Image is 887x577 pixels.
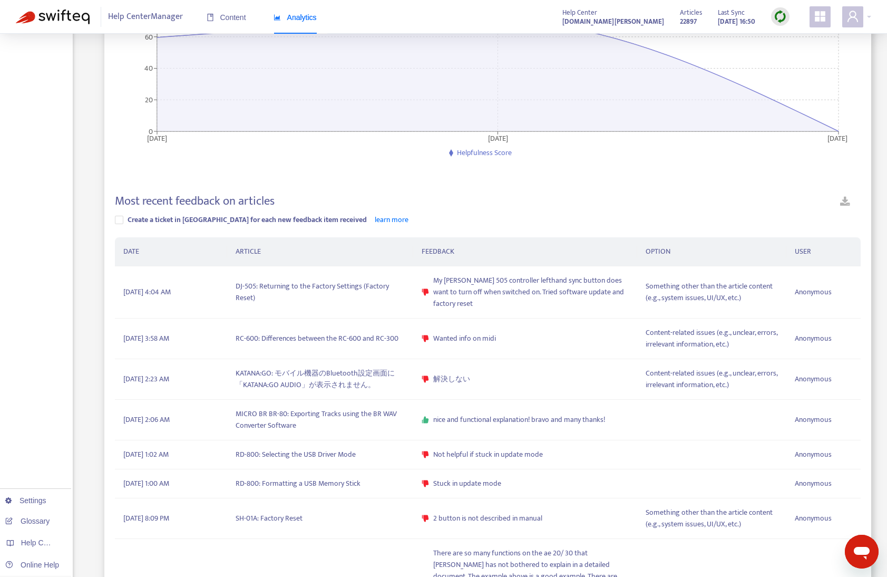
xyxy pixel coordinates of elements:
span: nice and functional explanation! bravo and many thanks! [433,414,605,426]
span: Something other than the article content (e.g., system issues, UI/UX, etc.) [646,281,778,304]
span: area-chart [274,14,281,21]
a: Settings [5,496,46,505]
a: [DOMAIN_NAME][PERSON_NAME] [562,15,664,27]
tspan: [DATE] [147,132,167,144]
span: Help Center Manager [108,7,183,27]
td: KATANA:GO: モバイル機器のBluetooth設定画面に「KATANA:GO AUDIO」が表示されません。 [227,359,414,400]
span: Anonymous [795,449,832,460]
th: DATE [115,237,227,266]
span: Content-related issues (e.g., unclear, errors, irrelevant information, etc.) [646,368,778,391]
span: [DATE] 1:00 AM [123,478,169,489]
span: [DATE] 3:58 AM [123,333,169,344]
td: RD-800: Formatting a USB Memory Stick [227,469,414,498]
span: dislike [422,376,429,383]
tspan: 40 [144,62,153,74]
span: [DATE] 2:23 AM [123,373,169,385]
span: Articles [680,7,702,18]
td: MICRO BR BR-80: Exporting Tracks using the BR WAV Converter Software [227,400,414,440]
span: Content-related issues (e.g., unclear, errors, irrelevant information, etc.) [646,327,778,350]
strong: [DATE] 16:50 [718,16,755,27]
tspan: 20 [145,94,153,106]
h4: Most recent feedback on articles [115,194,275,208]
span: dislike [422,451,429,458]
span: Something other than the article content (e.g., system issues, UI/UX, etc.) [646,507,778,530]
span: book [207,14,214,21]
span: [DATE] 8:09 PM [123,513,169,524]
span: Last Sync [718,7,745,18]
a: Online Help [5,561,59,569]
span: Create a ticket in [GEOGRAPHIC_DATA] for each new feedback item received [128,214,367,226]
td: SH-01A: Factory Reset [227,498,414,539]
span: [DATE] 2:06 AM [123,414,170,426]
img: sync.dc5367851b00ba804db3.png [774,10,787,23]
span: Anonymous [795,478,832,489]
strong: [DOMAIN_NAME][PERSON_NAME] [562,16,664,27]
span: dislike [422,515,429,522]
span: Stuck in update mode [433,478,501,489]
span: dislike [422,288,429,296]
th: ARTICLE [227,237,414,266]
th: USER [786,237,861,266]
span: [DATE] 1:02 AM [123,449,169,460]
span: My [PERSON_NAME] 505 controller lefthand sync button does want to turn off when switched on. Trie... [433,275,629,310]
tspan: 0 [149,125,153,137]
span: like [422,416,429,424]
span: Anonymous [795,333,832,344]
a: Glossary [5,517,50,525]
span: Helpfulness Score [457,147,512,159]
span: Content [207,13,246,22]
span: Anonymous [795,513,832,524]
span: 2 button is not described in manual [433,513,542,524]
span: [DATE] 4:04 AM [123,286,171,298]
span: dislike [422,335,429,342]
span: Not helpful if stuck in update mode [433,449,543,460]
span: Analytics [274,13,317,22]
td: RC-600: Differences between the RC-600 and RC-300 [227,319,414,359]
span: Anonymous [795,286,832,298]
span: user [846,10,859,23]
strong: 22897 [680,16,697,27]
td: DJ-505: Returning to the Factory Settings (Factory Reset) [227,266,414,319]
a: learn more [375,214,408,226]
span: dislike [422,480,429,487]
tspan: [DATE] [488,132,508,144]
td: RD-800: Selecting the USB Driver Mode [227,440,414,469]
span: appstore [814,10,826,23]
span: Anonymous [795,373,832,385]
tspan: 60 [145,31,153,43]
span: Anonymous [795,414,832,426]
iframe: メッセージングウィンドウを開くボタン [845,535,879,569]
tspan: [DATE] [828,132,848,144]
th: FEEDBACK [413,237,637,266]
span: Wanted info on midi [433,333,496,344]
img: Swifteq [16,9,90,24]
span: 解決しない [433,373,470,385]
span: Help Centers [21,538,64,547]
span: Help Center [562,7,597,18]
th: OPTION [637,237,786,266]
